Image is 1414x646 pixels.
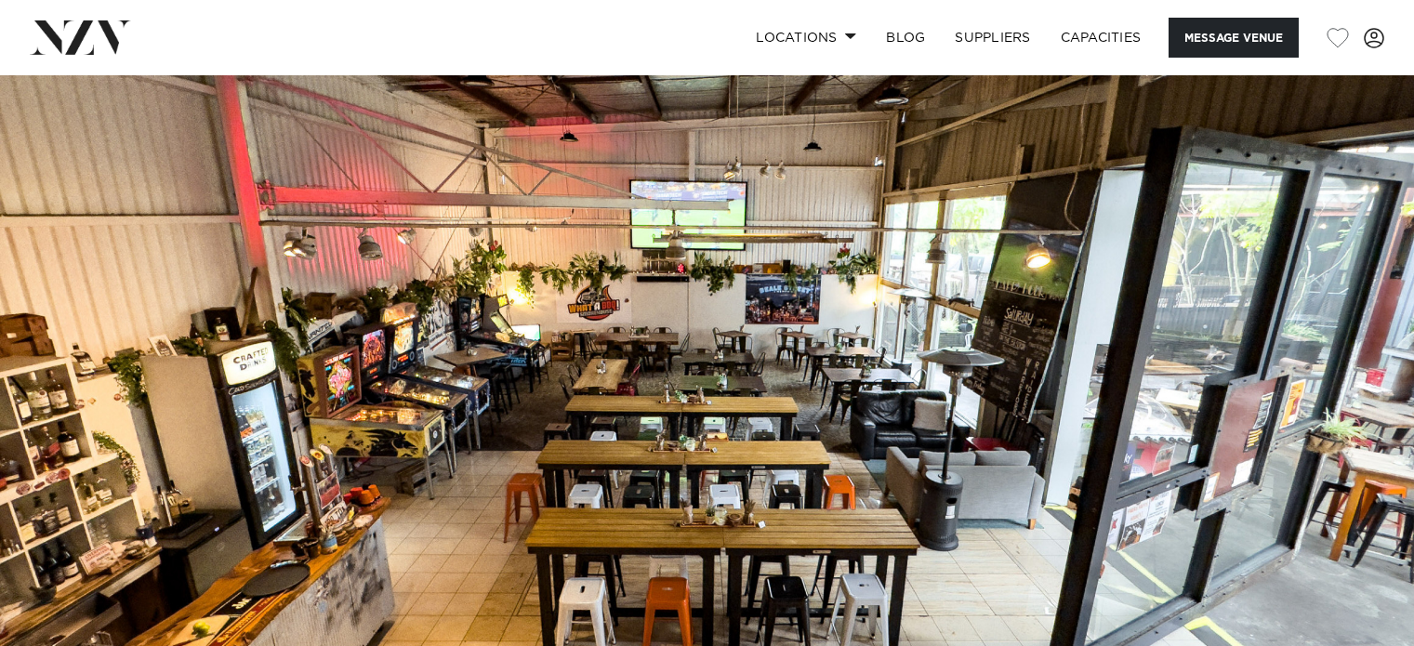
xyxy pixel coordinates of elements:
[871,18,940,58] a: BLOG
[1169,18,1299,58] button: Message Venue
[940,18,1045,58] a: SUPPLIERS
[30,20,131,54] img: nzv-logo.png
[741,18,871,58] a: Locations
[1046,18,1156,58] a: Capacities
